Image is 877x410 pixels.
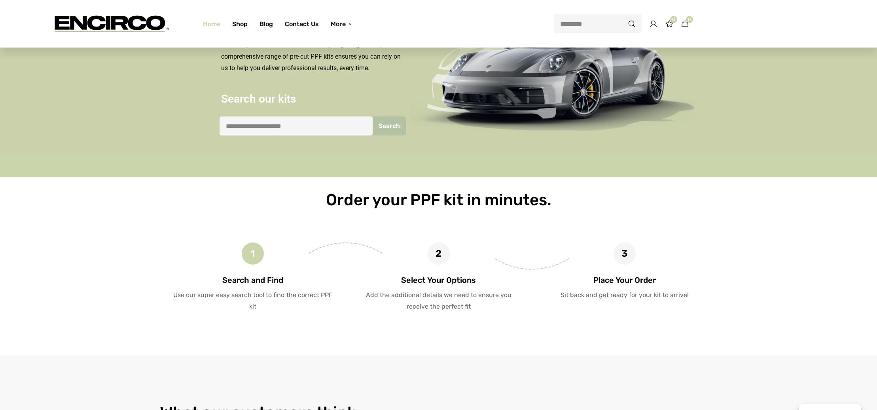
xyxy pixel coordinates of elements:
a: 0 [665,21,673,29]
a: More [325,10,358,38]
span: 0 [670,16,677,23]
img: encirco.com - [51,6,169,42]
a: Home [197,10,226,38]
button: Search [622,14,642,33]
button: Search [373,116,406,135]
div: 1 [242,242,264,265]
p: Whether you’re a seasoned installer or just getting started, our comprehensive range of pre-cut P... [221,40,402,74]
div: 3 [614,242,636,265]
a: Blog [254,10,279,38]
div: 2 [428,242,450,265]
img: A silver porsche surrounded in PPF panels suggesting the car is fitted with a PPF Kit [410,2,695,145]
div: Sit back and get ready for your kit to arrive! [544,290,706,303]
div: Add the additional details we need to ensure you receive the perfect fit [358,290,520,315]
h6: Select Your Options [358,275,520,286]
h6: Place Your Order [544,275,706,286]
span: 0 [686,16,693,23]
h2: Search our kits [221,93,402,105]
a: Shop [226,10,254,38]
a: Contact Us [279,10,325,38]
h2: Order your PPF kit in minutes. [160,191,718,209]
h6: Search and Find [172,275,334,286]
a: 0 [681,17,689,31]
div: Use our super easy search tool to find the correct PPF kit [172,290,334,315]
